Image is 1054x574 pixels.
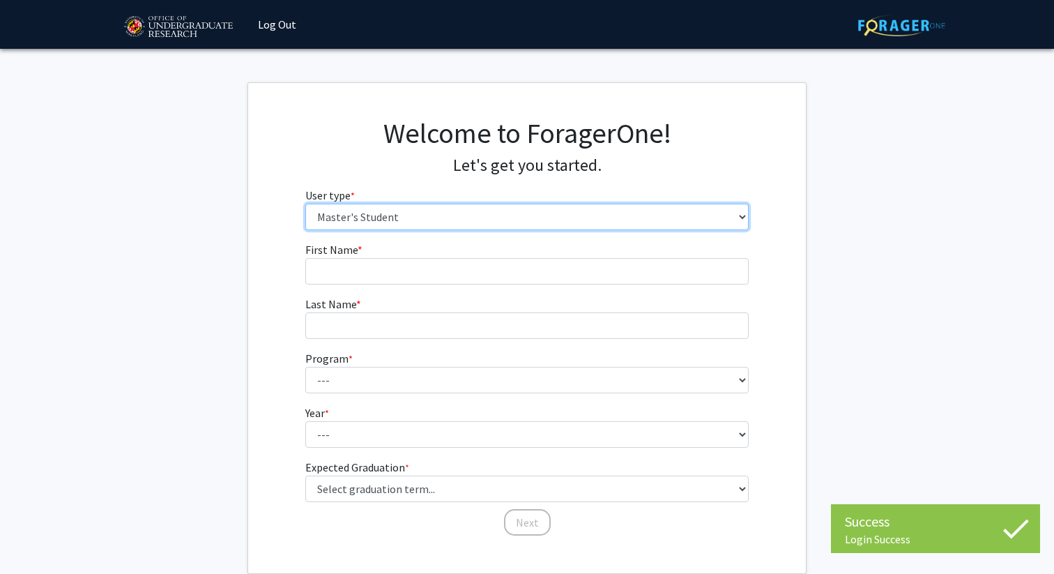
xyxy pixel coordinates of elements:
[845,511,1026,532] div: Success
[305,297,356,311] span: Last Name
[305,459,409,476] label: Expected Graduation
[305,156,749,176] h4: Let's get you started.
[305,116,749,150] h1: Welcome to ForagerOne!
[305,187,355,204] label: User type
[305,350,353,367] label: Program
[10,511,59,564] iframe: Chat
[858,15,945,36] img: ForagerOne Logo
[504,509,551,536] button: Next
[845,532,1026,546] div: Login Success
[305,243,358,257] span: First Name
[119,10,237,45] img: University of Maryland Logo
[305,405,329,421] label: Year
